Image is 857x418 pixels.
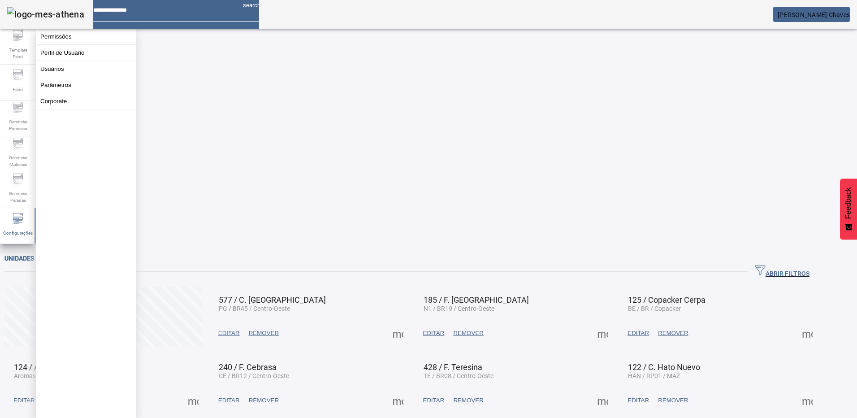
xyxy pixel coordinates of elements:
span: 125 / Copacker Cerpa [628,295,706,305]
button: Mais [799,392,815,409]
span: Unidades [4,255,34,262]
button: Perfil de Usuário [36,45,136,61]
span: Gerenciar Materiais [4,152,31,170]
button: Parâmetros [36,77,136,93]
span: Template Fabril [4,44,31,63]
button: EDITAR [214,325,244,341]
img: logo-mes-athena [7,7,84,22]
button: REMOVER [654,392,693,409]
span: EDITAR [628,396,649,405]
span: EDITAR [218,396,240,405]
span: Gerenciar Processo [4,116,31,135]
button: Usuários [36,61,136,77]
button: EDITAR [623,392,654,409]
span: REMOVER [658,396,688,405]
button: EDITAR [419,325,449,341]
button: Feedback - Mostrar pesquisa [840,179,857,239]
button: Permissões [36,29,136,44]
span: Feedback [844,187,853,219]
span: REMOVER [453,396,483,405]
span: REMOVER [249,396,279,405]
span: EDITAR [13,396,35,405]
button: REMOVER [654,325,693,341]
button: Mais [185,392,201,409]
button: Corporate [36,93,136,109]
span: EDITAR [423,396,445,405]
button: Mais [390,392,406,409]
span: CE / BR12 / Centro-Oeste [219,372,289,379]
button: Mais [390,325,406,341]
span: 428 / F. Teresina [424,362,482,372]
button: REMOVER [244,325,283,341]
span: EDITAR [423,329,445,338]
button: Mais [594,325,610,341]
button: EDITAR [419,392,449,409]
span: N1 / BR19 / Centro-Oeste [424,305,494,312]
span: REMOVER [658,329,688,338]
span: 240 / F. Cebrasa [219,362,277,372]
span: PG / BR45 / Centro-Oeste [219,305,290,312]
span: BE / BR / Copacker [628,305,681,312]
span: REMOVER [453,329,483,338]
span: TE / BR08 / Centro-Oeste [424,372,493,379]
button: Criar unidade [4,287,203,347]
button: REMOVER [244,392,283,409]
span: Fabril [10,83,26,96]
button: REMOVER [449,392,488,409]
span: Aromas / BRV1 / Verticalizadas [14,372,102,379]
span: Gerenciar Paradas [4,187,31,206]
span: EDITAR [628,329,649,338]
span: EDITAR [218,329,240,338]
span: HAN / RP01 / MAZ [628,372,680,379]
button: EDITAR [623,325,654,341]
span: [PERSON_NAME] Chaves [778,11,850,18]
span: 185 / F. [GEOGRAPHIC_DATA] [424,295,529,305]
span: REMOVER [249,329,279,338]
button: Mais [594,392,610,409]
button: Mais [799,325,815,341]
button: EDITAR [214,392,244,409]
span: 124 / Aromas Verticalizadas [14,362,114,372]
span: Configurações [0,227,35,239]
span: ABRIR FILTROS [755,265,809,279]
span: 577 / C. [GEOGRAPHIC_DATA] [219,295,326,305]
span: 122 / C. Hato Nuevo [628,362,700,372]
button: ABRIR FILTROS [748,264,817,280]
button: REMOVER [449,325,488,341]
button: EDITAR [9,392,39,409]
